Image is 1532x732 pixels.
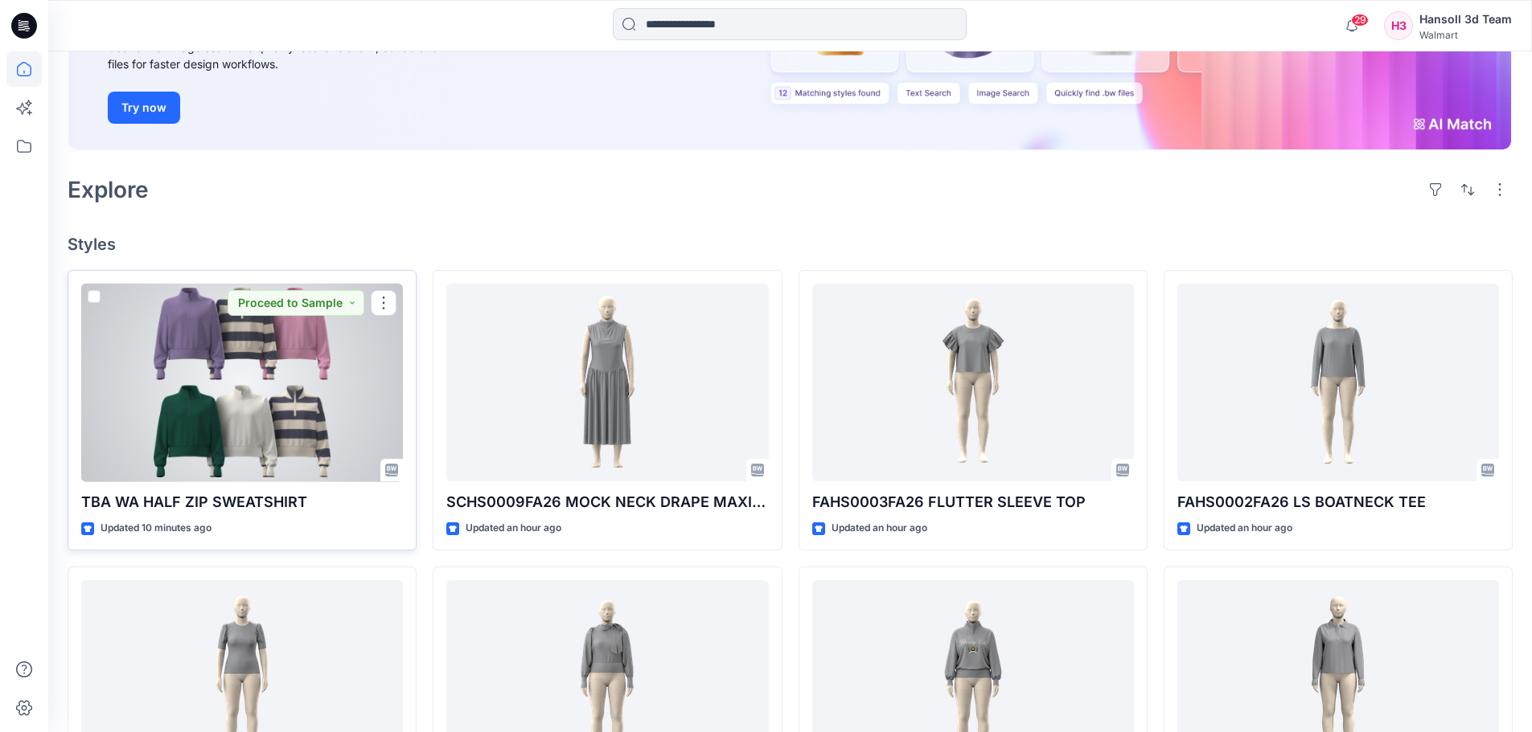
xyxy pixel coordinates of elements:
[812,491,1134,513] p: FAHS0003FA26 FLUTTER SLEEVE TOP
[1384,11,1413,40] div: H3
[1419,10,1512,29] div: Hansoll 3d Team
[81,491,403,513] p: TBA WA HALF ZIP SWEATSHIRT
[832,520,927,537] p: Updated an hour ago
[108,39,470,72] div: Use text or image search to quickly locate relevant, editable .bw files for faster design workflows.
[108,92,180,124] button: Try now
[1197,520,1292,537] p: Updated an hour ago
[446,491,768,513] p: SCHS0009FA26 MOCK NECK DRAPE MAXI DRESS
[466,520,561,537] p: Updated an hour ago
[1351,14,1369,27] span: 29
[1177,491,1499,513] p: FAHS0002FA26 LS BOATNECK TEE
[446,284,768,482] a: SCHS0009FA26 MOCK NECK DRAPE MAXI DRESS
[101,520,212,537] p: Updated 10 minutes ago
[81,284,403,482] a: TBA WA HALF ZIP SWEATSHIRT
[68,235,1513,254] h4: Styles
[68,177,149,202] h2: Explore
[812,284,1134,482] a: FAHS0003FA26 FLUTTER SLEEVE TOP
[1419,29,1512,41] div: Walmart
[1177,284,1499,482] a: FAHS0002FA26 LS BOATNECK TEE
